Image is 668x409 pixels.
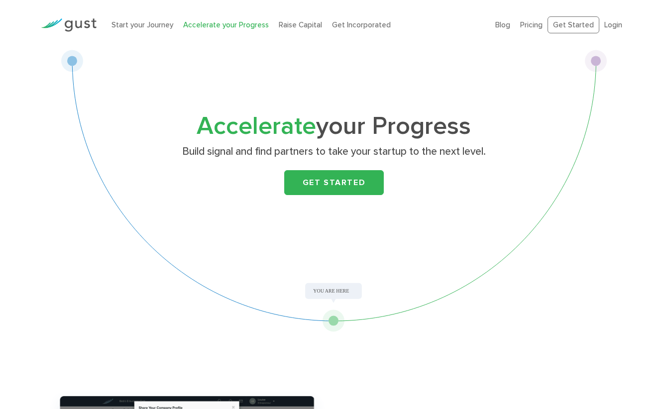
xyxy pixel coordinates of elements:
a: Pricing [520,20,543,29]
a: Start your Journey [111,20,173,29]
a: Get Started [548,16,599,34]
span: Accelerate [197,111,316,141]
h1: your Progress [137,115,531,138]
p: Build signal and find partners to take your startup to the next level. [141,145,527,159]
img: Gust Logo [41,18,97,32]
a: Accelerate your Progress [183,20,269,29]
a: Get Started [284,170,384,195]
a: Get Incorporated [332,20,391,29]
a: Raise Capital [279,20,322,29]
a: Blog [495,20,510,29]
a: Login [604,20,622,29]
